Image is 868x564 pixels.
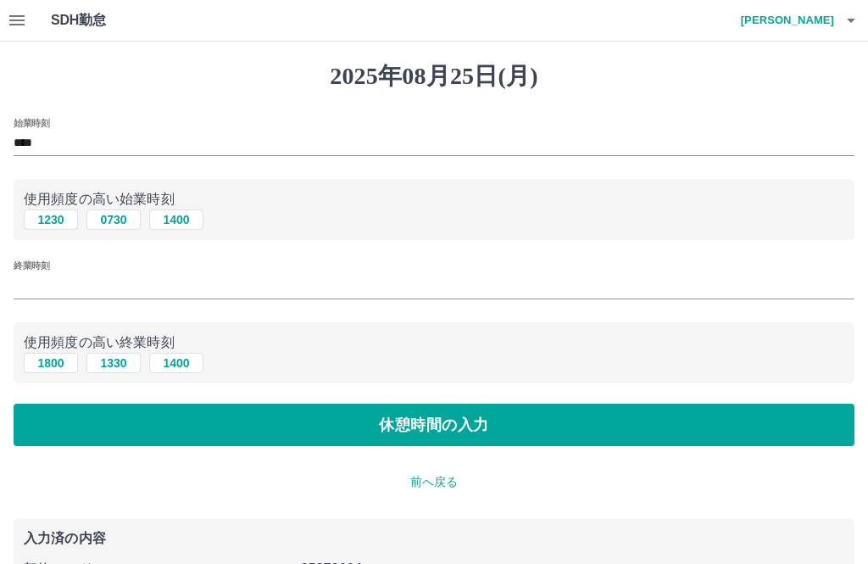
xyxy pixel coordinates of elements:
label: 終業時刻 [14,260,49,272]
button: 0730 [86,209,141,230]
button: 1400 [149,353,203,373]
label: 始業時刻 [14,116,49,129]
button: 1230 [24,209,78,230]
p: 使用頻度の高い始業時刻 [24,189,844,209]
button: 1330 [86,353,141,373]
h1: 2025年08月25日(月) [14,62,854,91]
button: 1400 [149,209,203,230]
button: 休憩時間の入力 [14,404,854,446]
p: 前へ戻る [14,473,854,491]
button: 1800 [24,353,78,373]
p: 入力済の内容 [24,532,844,545]
p: 使用頻度の高い終業時刻 [24,332,844,353]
